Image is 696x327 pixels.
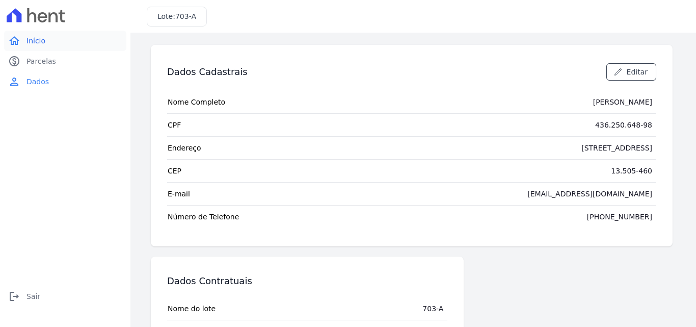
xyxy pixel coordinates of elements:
span: CEP [168,166,181,176]
div: [PERSON_NAME] [593,97,652,107]
a: logoutSair [4,286,126,307]
h3: Dados Contratuais [167,275,252,287]
h3: Lote: [157,11,196,22]
span: Início [26,36,45,46]
span: Endereço [168,143,201,153]
i: home [8,35,20,47]
span: Nome do lote [168,304,216,314]
div: 13.505-460 [611,166,652,176]
a: personDados [4,71,126,92]
div: [EMAIL_ADDRESS][DOMAIN_NAME] [527,189,652,199]
a: Editar [606,63,656,81]
span: Sair [26,291,40,301]
div: [STREET_ADDRESS] [581,143,652,153]
span: Editar [627,67,648,77]
div: 436.250.648-98 [595,120,652,130]
div: [PHONE_NUMBER] [587,212,652,222]
span: Parcelas [26,56,56,66]
a: homeInício [4,31,126,51]
i: person [8,76,20,88]
h3: Dados Cadastrais [167,66,248,78]
span: Nome Completo [168,97,225,107]
div: 703-A [422,304,443,314]
i: logout [8,290,20,303]
a: paidParcelas [4,51,126,71]
span: Número de Telefone [168,212,239,222]
span: Dados [26,77,49,87]
span: E-mail [168,189,190,199]
span: CPF [168,120,181,130]
i: paid [8,55,20,67]
span: 703-A [175,12,196,20]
